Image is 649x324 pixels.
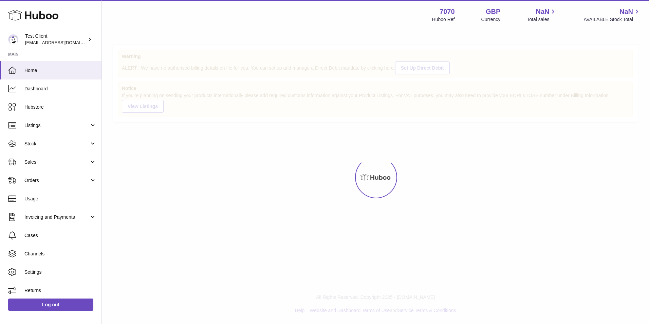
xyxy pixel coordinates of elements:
span: Sales [24,159,89,165]
span: AVAILABLE Stock Total [583,16,641,23]
span: NaN [536,7,549,16]
a: NaN AVAILABLE Stock Total [583,7,641,23]
span: Cases [24,232,96,239]
strong: GBP [486,7,500,16]
a: NaN Total sales [527,7,557,23]
span: Total sales [527,16,557,23]
span: Usage [24,196,96,202]
span: Listings [24,122,89,129]
strong: 7070 [440,7,455,16]
span: Stock [24,141,89,147]
span: Settings [24,269,96,275]
span: Channels [24,251,96,257]
span: Dashboard [24,86,96,92]
span: Orders [24,177,89,184]
a: Log out [8,299,93,311]
div: Currency [481,16,501,23]
span: NaN [619,7,633,16]
span: [EMAIL_ADDRESS][DOMAIN_NAME] [25,40,100,45]
span: Invoicing and Payments [24,214,89,220]
span: Hubstore [24,104,96,110]
img: internalAdmin-7070@internal.huboo.com [8,34,18,44]
div: Huboo Ref [432,16,455,23]
span: Home [24,67,96,74]
div: Test Client [25,33,86,46]
span: Returns [24,287,96,294]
